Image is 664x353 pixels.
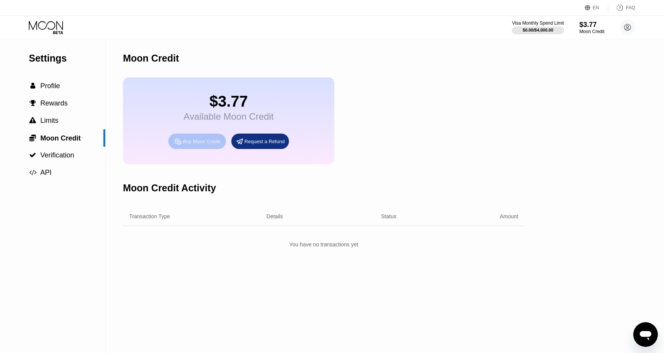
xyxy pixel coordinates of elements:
div: $0.00 / $4,000.00 [523,28,553,32]
span:  [29,134,36,142]
div: FAQ [608,4,635,12]
div: You have no transactions yet [123,238,525,251]
span: Profile [40,82,60,90]
span:  [30,82,35,89]
div: Request a Refund [244,138,285,145]
div: EN [585,4,608,12]
div: FAQ [626,5,635,10]
div: $3.77Moon Credit [579,21,604,34]
div: $3.77 [579,21,604,29]
div: Details [267,213,283,219]
div:  [29,152,37,159]
div: Amount [500,213,518,219]
div: Available Moon Credit [184,111,274,122]
div: Status [381,213,397,219]
div:  [29,117,37,124]
div: Request a Refund [231,134,289,149]
span: Verification [40,151,74,159]
span:  [30,100,36,107]
div: $3.77 [184,93,274,110]
span:  [29,169,37,176]
div:  [29,100,37,107]
span: Rewards [40,99,68,107]
span: Limits [40,117,58,124]
div: Buy Moon Credit [168,134,226,149]
iframe: Кнопка запуска окна обмена сообщениями [633,322,658,347]
div: Moon Credit Activity [123,182,216,194]
span:  [29,152,36,159]
span: Moon Credit [40,134,81,142]
div: Visa Monthly Spend Limit [512,20,564,26]
div: Settings [29,53,105,64]
div: Moon Credit [123,53,179,64]
div: Moon Credit [579,29,604,34]
span: API [40,169,51,176]
div: Transaction Type [129,213,170,219]
div:  [29,134,37,142]
div: Visa Monthly Spend Limit$0.00/$4,000.00 [512,20,564,34]
div: EN [593,5,599,10]
span:  [29,117,36,124]
div: Buy Moon Credit [183,138,220,145]
div:  [29,82,37,89]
